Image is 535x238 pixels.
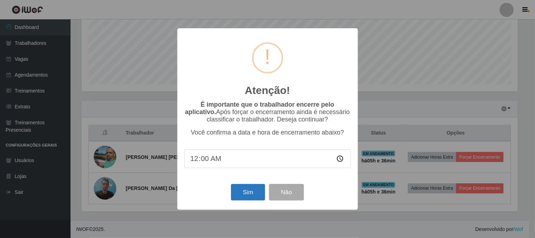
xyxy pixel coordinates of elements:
button: Sim [231,184,265,201]
h2: Atenção! [245,84,290,97]
b: É importante que o trabalhador encerre pelo aplicativo. [185,101,334,115]
p: Você confirma a data e hora de encerramento abaixo? [184,129,351,136]
p: Após forçar o encerramento ainda é necessário classificar o trabalhador. Deseja continuar? [184,101,351,123]
button: Não [269,184,304,201]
